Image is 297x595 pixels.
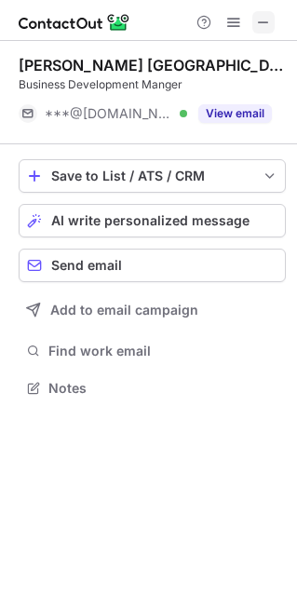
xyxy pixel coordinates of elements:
button: save-profile-one-click [19,159,286,193]
div: Business Development Manger [19,76,286,93]
button: Find work email [19,338,286,364]
div: [PERSON_NAME] [GEOGRAPHIC_DATA] [19,56,286,74]
button: Notes [19,375,286,401]
span: Add to email campaign [50,303,198,318]
button: Reveal Button [198,104,272,123]
button: Send email [19,249,286,282]
div: Save to List / ATS / CRM [51,169,253,183]
button: AI write personalized message [19,204,286,237]
span: ***@[DOMAIN_NAME] [45,105,173,122]
span: Notes [48,380,278,397]
button: Add to email campaign [19,293,286,327]
span: AI write personalized message [51,213,250,228]
img: ContactOut v5.3.10 [19,11,130,34]
span: Send email [51,258,122,273]
span: Find work email [48,343,278,359]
